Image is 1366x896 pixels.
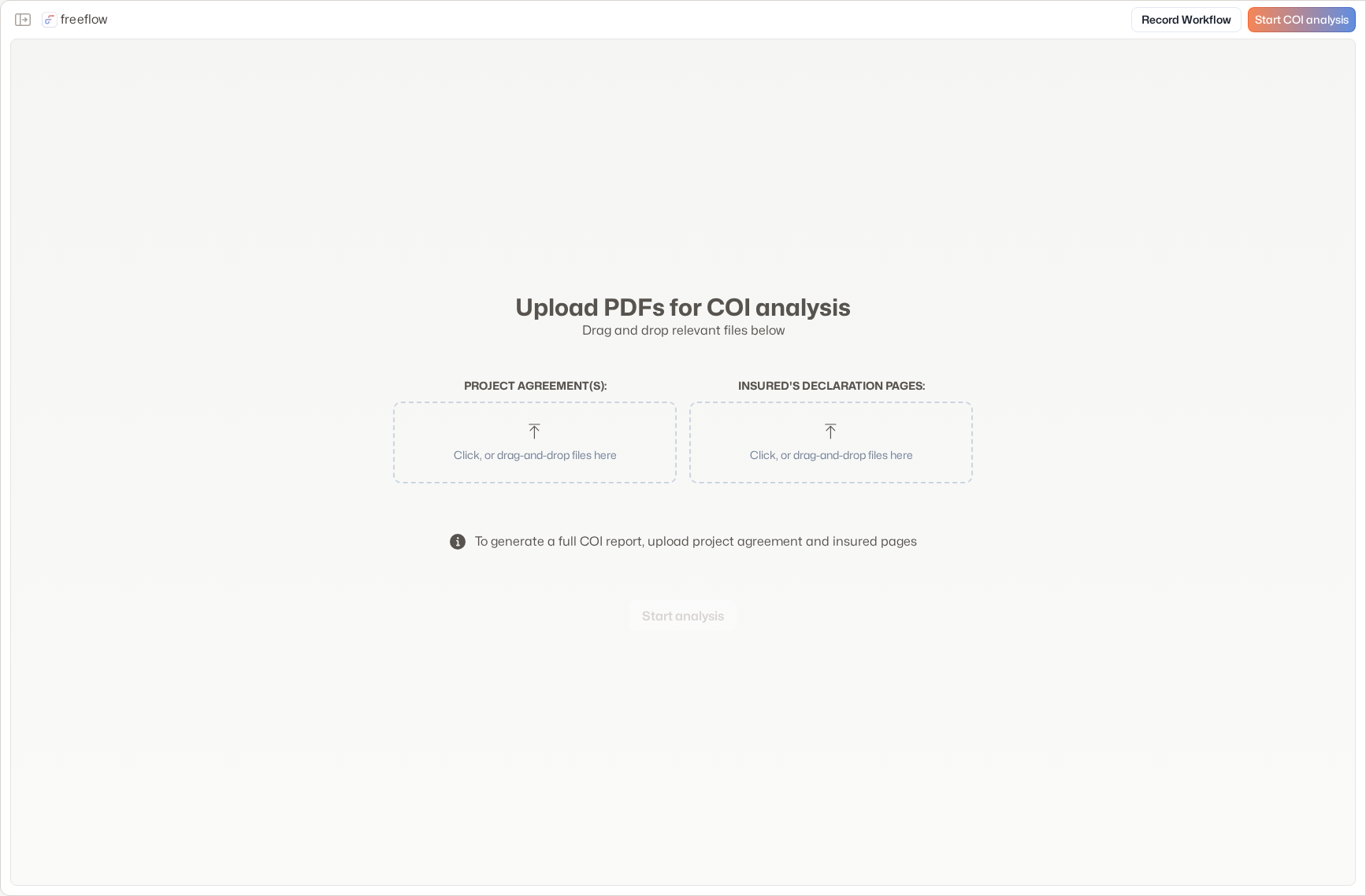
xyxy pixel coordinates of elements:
[689,380,973,393] h2: Insured's declaration pages :
[1248,7,1356,32] a: Start COI analysis
[393,321,973,340] p: Drag and drop relevant files below
[10,7,35,32] button: Close the sidebar
[401,409,669,476] button: Click, or drag-and-drop files here
[393,380,677,393] h2: Project agreement(s) :
[42,10,108,29] a: freeflow
[697,409,965,476] button: Click, or drag-and-drop files here
[475,532,917,551] div: To generate a full COI report, upload project agreement and insured pages
[414,446,656,463] p: Click, or drag-and-drop files here
[61,10,108,29] p: freeflow
[393,293,973,321] h2: Upload PDFs for COI analysis
[1255,13,1349,27] span: Start COI analysis
[1131,7,1242,32] a: Record Workflow
[629,600,737,631] button: Start analysis
[710,446,952,463] p: Click, or drag-and-drop files here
